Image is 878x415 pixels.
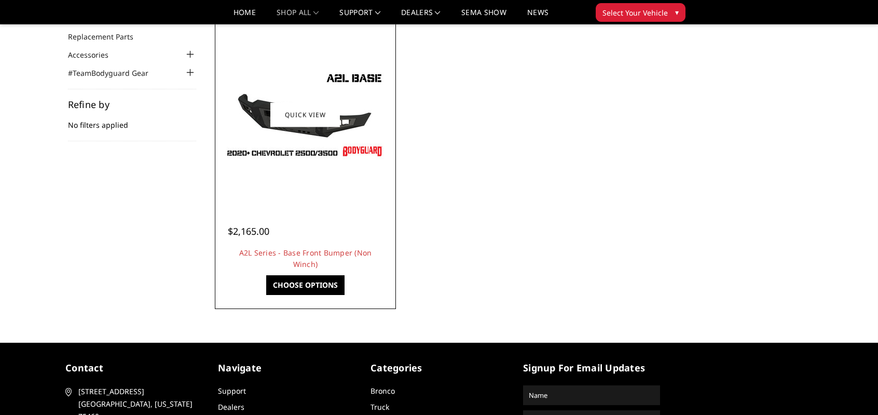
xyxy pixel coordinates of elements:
[270,102,340,127] a: Quick view
[401,9,441,24] a: Dealers
[68,100,197,141] div: No filters applied
[339,9,380,24] a: Support
[228,225,269,237] span: $2,165.00
[239,248,372,269] a: A2L Series - Base Front Bumper (Non Winch)
[461,9,506,24] a: SEMA Show
[371,386,395,396] a: Bronco
[217,26,394,203] a: A2L Series - Base Front Bumper (Non Winch) A2L Series - Base Front Bumper (Non Winch)
[234,9,256,24] a: Home
[68,31,146,42] a: Replacement Parts
[371,361,507,375] h5: Categories
[525,387,658,404] input: Name
[602,7,668,18] span: Select Your Vehicle
[266,275,345,295] a: Choose Options
[826,365,878,415] iframe: Chat Widget
[218,402,244,412] a: Dealers
[68,49,121,60] a: Accessories
[65,361,202,375] h5: contact
[675,7,679,18] span: ▾
[277,9,319,24] a: shop all
[527,9,548,24] a: News
[596,3,685,22] button: Select Your Vehicle
[222,68,388,162] img: A2L Series - Base Front Bumper (Non Winch)
[68,68,161,78] a: #TeamBodyguard Gear
[218,386,246,396] a: Support
[68,100,197,109] h5: Refine by
[218,361,355,375] h5: Navigate
[371,402,389,412] a: Truck
[523,361,660,375] h5: signup for email updates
